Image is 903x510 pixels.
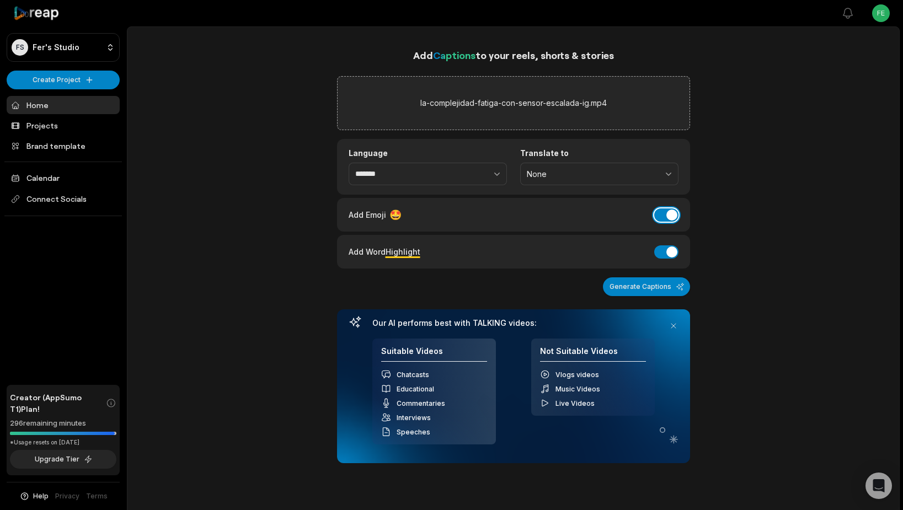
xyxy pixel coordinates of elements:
p: Fer's Studio [33,42,79,52]
span: Highlight [386,247,420,256]
span: Commentaries [397,399,445,407]
span: Add Emoji [349,209,386,221]
span: Help [33,491,49,501]
button: Help [19,491,49,501]
span: None [527,169,656,179]
div: 296 remaining minutes [10,418,116,429]
span: Speeches [397,428,430,436]
div: *Usage resets on [DATE] [10,438,116,447]
div: Add Word [349,244,420,259]
span: Vlogs videos [555,371,599,379]
button: Generate Captions [603,277,690,296]
h4: Suitable Videos [381,346,487,362]
h1: Add to your reels, shorts & stories [337,47,690,63]
h3: Our AI performs best with TALKING videos: [372,318,655,328]
span: Chatcasts [397,371,429,379]
span: Live Videos [555,399,595,407]
button: Create Project [7,71,120,89]
label: Translate to [520,148,678,158]
button: Get ChatGPT Summary (Ctrl+J) [862,478,883,499]
span: Music Videos [555,385,600,393]
a: Terms [86,491,108,501]
a: Privacy [55,491,79,501]
button: Upgrade Tier [10,450,116,469]
a: Calendar [7,169,120,187]
a: Projects [7,116,120,135]
h4: Not Suitable Videos [540,346,646,362]
div: FS [12,39,28,56]
button: None [520,163,678,186]
span: 🤩 [389,207,402,222]
label: la-complejidad-fatiga-con-sensor-escalada-ig.mp4 [420,96,607,110]
label: Language [349,148,507,158]
span: Captions [433,49,475,61]
div: Open Intercom Messenger [865,473,892,499]
a: Home [7,96,120,114]
span: Connect Socials [7,189,120,209]
span: Educational [397,385,434,393]
span: Creator (AppSumo T1) Plan! [10,391,106,415]
a: Brand template [7,137,120,155]
span: Interviews [397,414,431,422]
